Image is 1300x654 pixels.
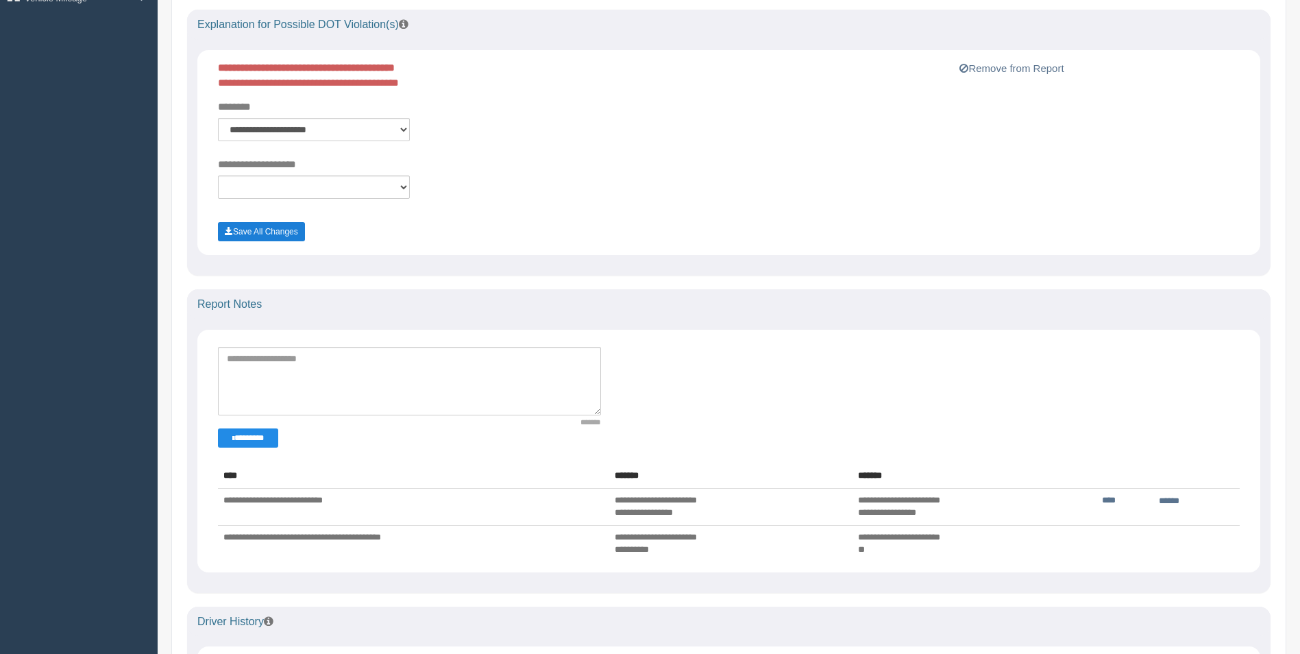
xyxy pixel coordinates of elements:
[187,289,1271,319] div: Report Notes
[187,10,1271,40] div: Explanation for Possible DOT Violation(s)
[218,428,278,448] button: Change Filter Options
[187,607,1271,637] div: Driver History
[218,222,305,241] button: Save
[955,60,1068,77] button: Remove from Report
